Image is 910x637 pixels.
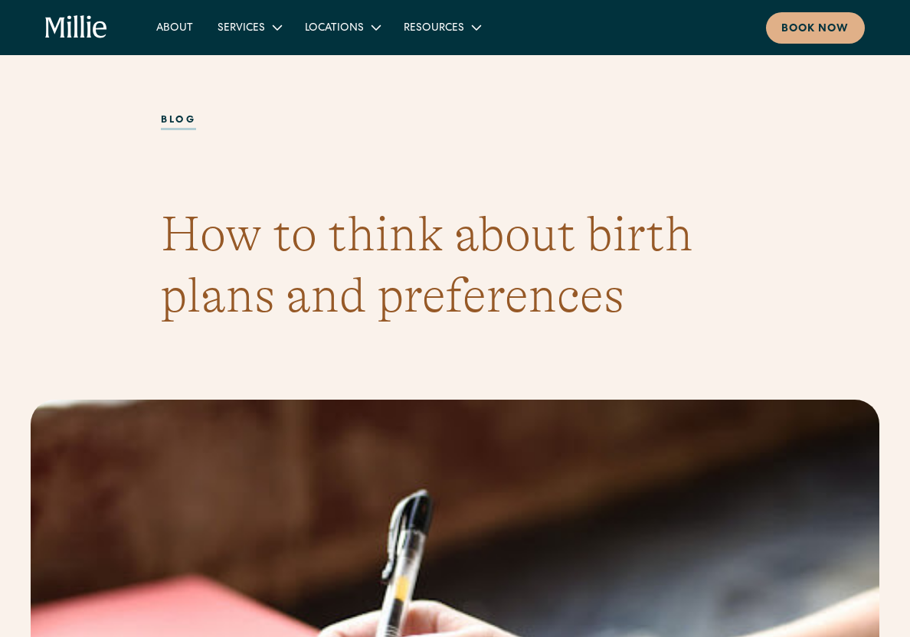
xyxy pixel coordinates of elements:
a: home [45,15,107,40]
a: About [144,15,205,40]
div: Locations [305,21,364,37]
div: Locations [293,15,391,40]
div: Services [205,15,293,40]
div: Services [218,21,265,37]
div: Resources [404,21,464,37]
div: Book now [781,21,849,38]
a: Book now [766,12,865,44]
h1: How to think about birth plans and preferences [161,204,749,326]
a: blog [161,113,196,130]
div: Resources [391,15,492,40]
